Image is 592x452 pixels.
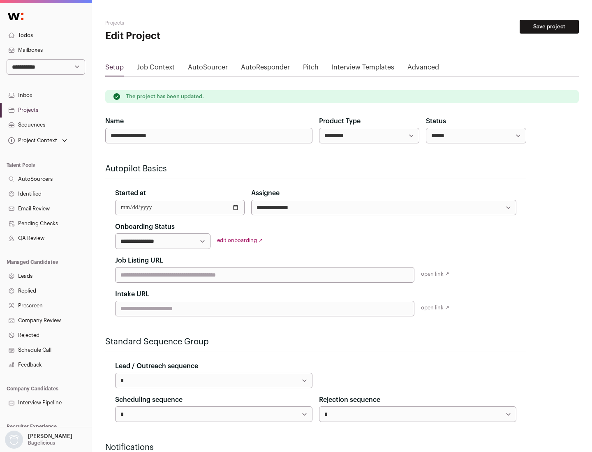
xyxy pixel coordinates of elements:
label: Rejection sequence [319,395,380,405]
label: Scheduling sequence [115,395,183,405]
a: Job Context [137,62,175,76]
label: Name [105,116,124,126]
a: AutoResponder [241,62,290,76]
label: Onboarding Status [115,222,175,232]
button: Open dropdown [3,431,74,449]
a: Pitch [303,62,319,76]
p: Bagelicious [28,440,55,446]
img: Wellfound [3,8,28,25]
button: Open dropdown [7,135,69,146]
label: Product Type [319,116,361,126]
a: Setup [105,62,124,76]
h2: Autopilot Basics [105,163,526,175]
p: [PERSON_NAME] [28,433,72,440]
a: edit onboarding ↗ [217,238,263,243]
label: Job Listing URL [115,256,163,265]
div: Project Context [7,137,57,144]
label: Intake URL [115,289,149,299]
h1: Edit Project [105,30,263,43]
label: Assignee [251,188,280,198]
img: nopic.png [5,431,23,449]
a: AutoSourcer [188,62,228,76]
label: Lead / Outreach sequence [115,361,198,371]
a: Advanced [407,62,439,76]
button: Save project [520,20,579,34]
p: The project has been updated. [126,93,204,100]
h2: Projects [105,20,263,26]
h2: Standard Sequence Group [105,336,526,348]
label: Status [426,116,446,126]
label: Started at [115,188,146,198]
a: Interview Templates [332,62,394,76]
